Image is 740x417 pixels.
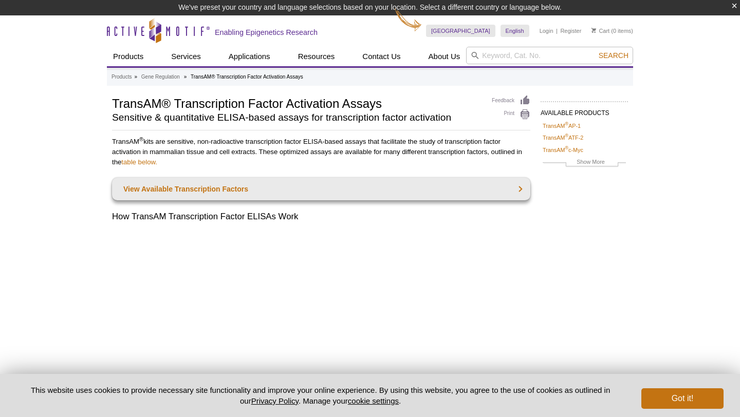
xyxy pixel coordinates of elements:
[591,25,633,37] li: (0 items)
[466,47,633,64] input: Keyword, Cat. No.
[426,25,495,37] a: [GEOGRAPHIC_DATA]
[356,47,406,66] a: Contact Us
[112,95,482,110] h1: TransAM® Transcription Factor Activation Assays
[348,396,399,405] button: cookie settings
[596,51,632,60] button: Search
[641,388,724,409] button: Got it!
[492,95,530,106] a: Feedback
[541,101,628,120] h2: AVAILABLE PRODUCTS
[191,74,303,80] li: TransAM® Transcription Factor Activation Assays
[543,121,581,130] a: TransAM®AP-1
[591,27,609,34] a: Cart
[112,178,530,200] a: View Available Transcription Factors
[599,51,628,60] span: Search
[560,27,581,34] a: Register
[422,47,467,66] a: About Us
[492,109,530,120] a: Print
[112,72,132,82] a: Products
[112,137,530,167] p: TransAM kits are sensitive, non-radioactive transcription factor ELISA-based assays that facilita...
[501,25,529,37] a: English
[591,28,596,33] img: Your Cart
[292,47,341,66] a: Resources
[543,133,583,142] a: TransAM®ATF-2
[543,157,626,169] a: Show More
[165,47,207,66] a: Services
[16,385,624,406] p: This website uses cookies to provide necessary site functionality and improve your online experie...
[223,47,276,66] a: Applications
[565,134,568,139] sup: ®
[112,211,530,223] h2: How TransAM Transcription Factor ELISAs Work
[540,27,553,34] a: Login
[395,8,422,32] img: Change Here
[121,158,157,166] a: table below.
[184,74,187,80] li: »
[112,113,482,122] h2: Sensitive & quantitative ELISA-based assays for transcription factor activation
[215,28,318,37] h2: Enabling Epigenetics Research
[134,74,137,80] li: »
[565,145,568,150] sup: ®
[565,121,568,126] sup: ®
[139,136,143,142] sup: ®
[141,72,180,82] a: Gene Regulation
[543,145,583,155] a: TransAM®c-Myc
[556,25,558,37] li: |
[107,47,150,66] a: Products
[251,396,299,405] a: Privacy Policy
